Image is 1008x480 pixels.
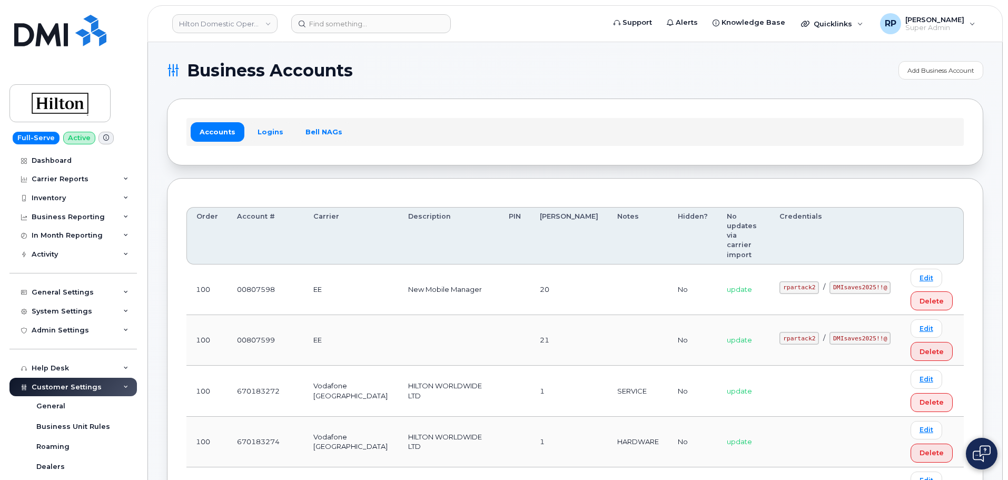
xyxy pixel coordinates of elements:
[399,366,499,416] td: HILTON WORLDWIDE LTD
[304,207,399,265] th: Carrier
[973,445,991,462] img: Open chat
[186,417,228,467] td: 100
[668,315,717,366] td: No
[304,265,399,315] td: EE
[608,207,668,265] th: Notes
[668,207,717,265] th: Hidden?
[499,207,530,265] th: PIN
[898,61,983,80] a: Add Business Account
[911,342,953,361] button: Delete
[668,265,717,315] td: No
[717,207,770,265] th: No updates via carrier import
[399,207,499,265] th: Description
[911,393,953,412] button: Delete
[228,417,304,467] td: 670183274
[399,417,499,467] td: HILTON WORLDWIDE LTD
[920,296,944,306] span: Delete
[911,291,953,310] button: Delete
[608,366,668,416] td: SERVICE
[399,265,499,315] td: New Mobile Manager
[920,448,944,458] span: Delete
[727,336,752,344] span: update
[228,315,304,366] td: 00807599
[727,437,752,446] span: update
[823,282,825,291] span: /
[779,332,819,345] code: rpartack2
[186,207,228,265] th: Order
[186,366,228,416] td: 100
[911,444,953,463] button: Delete
[920,397,944,407] span: Delete
[304,315,399,366] td: EE
[911,319,942,338] a: Edit
[228,366,304,416] td: 670183272
[304,366,399,416] td: Vodafone [GEOGRAPHIC_DATA]
[911,269,942,287] a: Edit
[304,417,399,467] td: Vodafone [GEOGRAPHIC_DATA]
[727,285,752,293] span: update
[829,332,891,345] code: DMIsaves2025!!@
[727,387,752,395] span: update
[668,417,717,467] td: No
[911,370,942,388] a: Edit
[249,122,292,141] a: Logins
[530,315,608,366] td: 21
[608,417,668,467] td: HARDWARE
[228,207,304,265] th: Account #
[297,122,351,141] a: Bell NAGs
[829,281,891,294] code: DMIsaves2025!!@
[668,366,717,416] td: No
[530,265,608,315] td: 20
[779,281,819,294] code: rpartack2
[530,366,608,416] td: 1
[823,334,825,342] span: /
[770,207,901,265] th: Credentials
[186,265,228,315] td: 100
[920,347,944,357] span: Delete
[186,315,228,366] td: 100
[187,63,353,79] span: Business Accounts
[228,265,304,315] td: 00807598
[911,421,942,439] a: Edit
[191,122,244,141] a: Accounts
[530,417,608,467] td: 1
[530,207,608,265] th: [PERSON_NAME]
